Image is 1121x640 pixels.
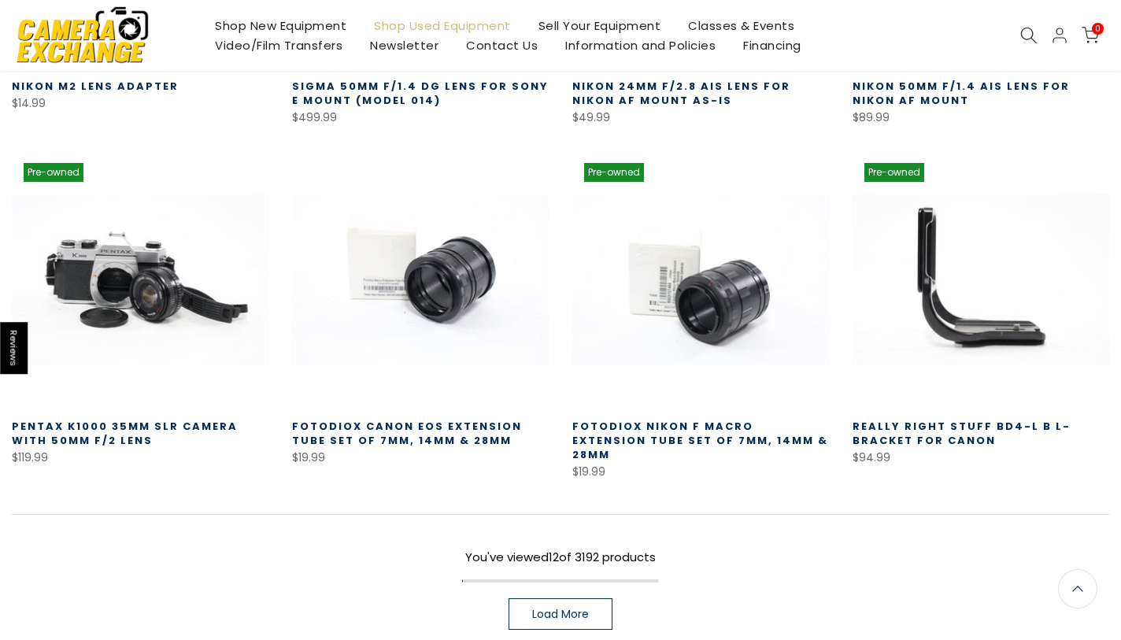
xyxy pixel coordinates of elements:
a: Classes & Events [675,16,808,35]
a: Information and Policies [552,35,730,55]
div: $94.99 [853,448,1109,468]
a: Nikon 50mm f/1.4 AIS Lens for Nikon AF Mount [853,79,1070,108]
a: Newsletter [357,35,453,55]
div: $89.99 [853,108,1109,128]
div: $119.99 [12,448,268,468]
div: $499.99 [292,108,549,128]
a: Sigma 50mm f/1.4 DG Lens for Sony E Mount (Model 014) [292,79,549,108]
a: Shop Used Equipment [361,16,525,35]
a: Financing [730,35,816,55]
a: 0 [1082,27,1099,44]
a: Load More [509,598,612,630]
a: Sell Your Equipment [524,16,675,35]
div: $14.99 [12,94,268,113]
a: Fotodiox Nikon F Macro Extension Tube Set of 7mm, 14mm & 28mm [572,419,828,462]
a: Really Right Stuff BD4-L B L-Bracket for Canon [853,419,1071,448]
a: Shop New Equipment [202,16,361,35]
a: Pentax K1000 35mm SLR Camera with 50mm f/2 Lens [12,419,238,448]
span: You've viewed of 3192 products [465,549,656,565]
a: Back to the top [1058,569,1097,609]
span: Load More [532,609,589,620]
a: Nikon M2 Lens Adapter [12,79,179,94]
span: 12 [549,549,559,565]
div: $19.99 [572,462,829,482]
div: $49.99 [572,108,829,128]
a: Nikon 24mm f/2.8 AIS Lens for Nikon AF Mount AS-IS [572,79,790,108]
a: Fotodiox Canon EOS Extension Tube Set of 7mm, 14mm & 28mm [292,419,522,448]
span: 0 [1092,23,1104,35]
a: Contact Us [453,35,552,55]
a: Video/Film Transfers [202,35,357,55]
div: $19.99 [292,448,549,468]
